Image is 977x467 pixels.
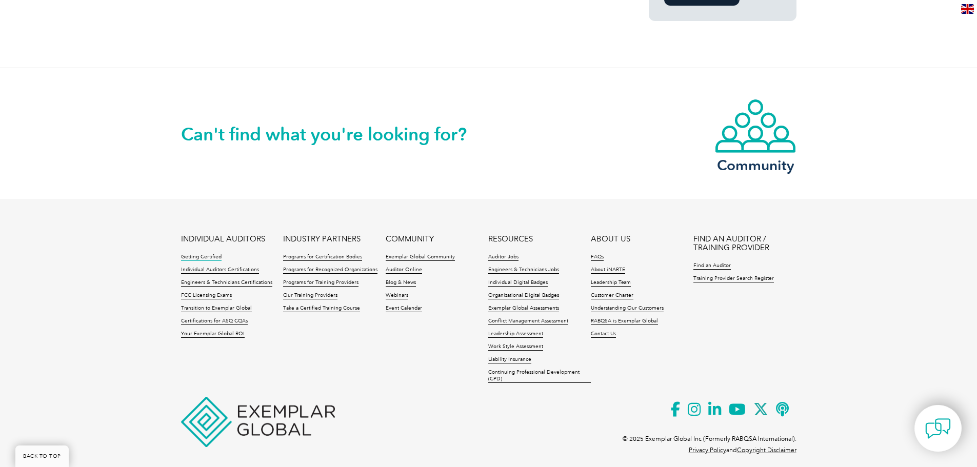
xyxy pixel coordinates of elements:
a: Community [714,98,796,172]
a: Find an Auditor [693,262,731,270]
a: Engineers & Technicians Jobs [488,267,559,274]
a: RABQSA is Exemplar Global [591,318,658,325]
a: Customer Charter [591,292,633,299]
a: Webinars [386,292,408,299]
a: Training Provider Search Register [693,275,774,282]
a: Getting Certified [181,254,222,261]
a: Our Training Providers [283,292,337,299]
img: icon-community.webp [714,98,796,154]
a: Privacy Policy [689,446,726,454]
a: Leadership Team [591,279,631,287]
a: Blog & News [386,279,416,287]
a: Work Style Assessment [488,343,543,351]
a: Contact Us [591,331,616,338]
h3: Community [714,159,796,172]
a: FAQs [591,254,604,261]
a: COMMUNITY [386,235,434,243]
a: Copyright Disclaimer [737,446,796,454]
a: FIND AN AUDITOR / TRAINING PROVIDER [693,235,796,252]
a: Programs for Certification Bodies [283,254,362,261]
img: contact-chat.png [925,416,951,441]
a: Auditor Jobs [488,254,519,261]
a: Event Calendar [386,305,422,312]
a: Individual Auditors Certifications [181,267,259,274]
p: © 2025 Exemplar Global Inc (Formerly RABQSA International). [623,433,796,444]
a: Programs for Recognized Organizations [283,267,377,274]
img: en [961,4,974,14]
a: ABOUT US [591,235,630,243]
a: Take a Certified Training Course [283,305,360,312]
a: Your Exemplar Global ROI [181,331,245,338]
a: Understanding Our Customers [591,305,664,312]
h2: Can't find what you're looking for? [181,126,489,143]
a: Exemplar Global Assessments [488,305,559,312]
a: About iNARTE [591,267,625,274]
a: Certifications for ASQ CQAs [181,318,248,325]
a: Exemplar Global Community [386,254,455,261]
img: Exemplar Global [181,397,335,447]
a: Conflict Management Assessment [488,318,568,325]
a: Individual Digital Badges [488,279,548,287]
p: and [689,444,796,456]
a: Leadership Assessment [488,331,543,338]
a: BACK TO TOP [15,445,69,467]
a: FCC Licensing Exams [181,292,232,299]
a: Auditor Online [386,267,422,274]
a: Liability Insurance [488,356,531,363]
a: Programs for Training Providers [283,279,358,287]
a: INDIVIDUAL AUDITORS [181,235,265,243]
a: Engineers & Technicians Certifications [181,279,272,287]
a: Continuing Professional Development (CPD) [488,369,591,383]
a: Organizational Digital Badges [488,292,559,299]
a: Transition to Exemplar Global [181,305,252,312]
a: RESOURCES [488,235,533,243]
a: INDUSTRY PARTNERS [283,235,361,243]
